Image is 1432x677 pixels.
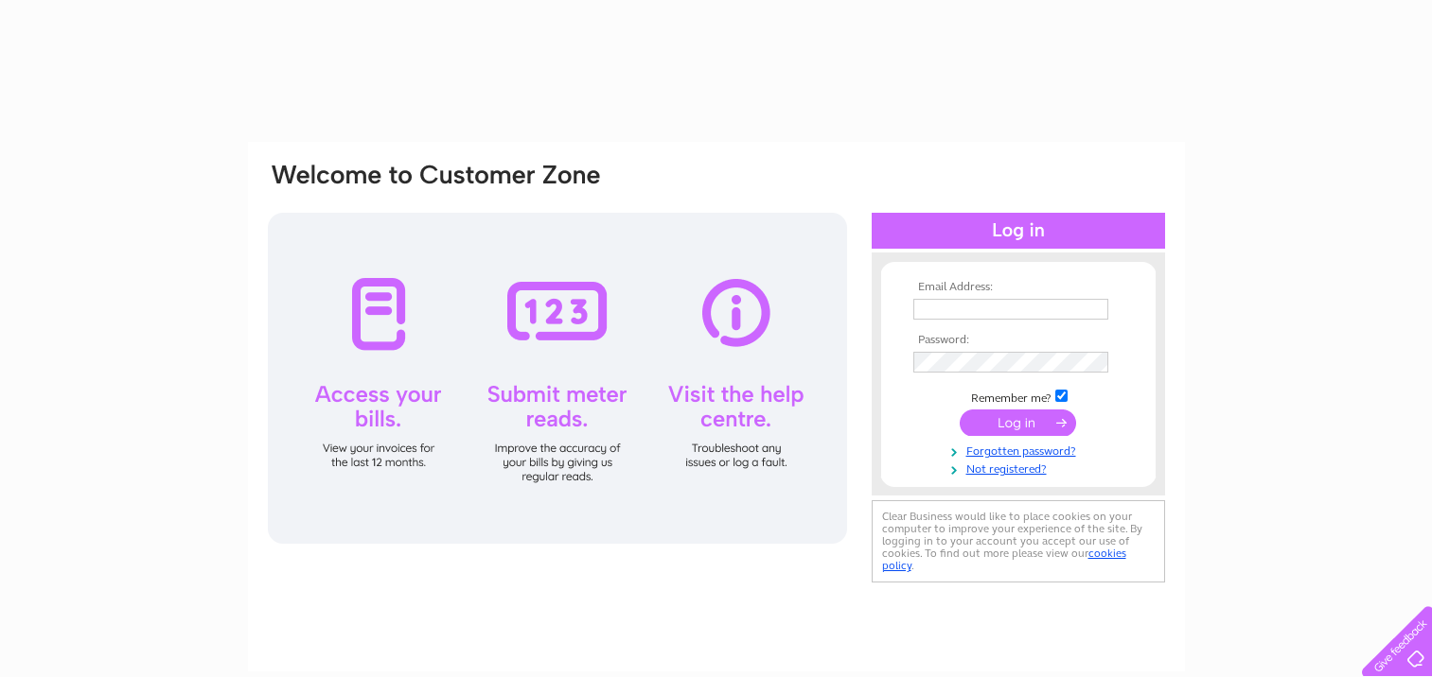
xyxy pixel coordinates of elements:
[909,334,1128,347] th: Password:
[960,409,1076,436] input: Submit
[882,547,1126,572] a: cookies policy
[913,441,1128,459] a: Forgotten password?
[872,500,1165,582] div: Clear Business would like to place cookies on your computer to improve your experience of the sit...
[913,459,1128,477] a: Not registered?
[909,281,1128,294] th: Email Address:
[909,387,1128,406] td: Remember me?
